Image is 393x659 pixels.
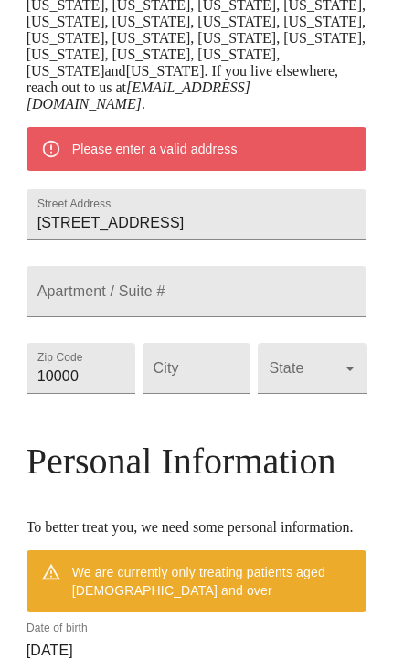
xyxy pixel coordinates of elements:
[27,623,88,634] label: Date of birth
[72,556,353,607] div: We are currently only treating patients aged [DEMOGRAPHIC_DATA] and over
[258,343,367,394] div: ​
[72,133,238,165] div: Please enter a valid address
[27,80,250,112] em: [EMAIL_ADDRESS][DOMAIN_NAME]
[27,519,367,536] p: To better treat you, we need some personal information.
[27,440,367,483] h3: Personal Information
